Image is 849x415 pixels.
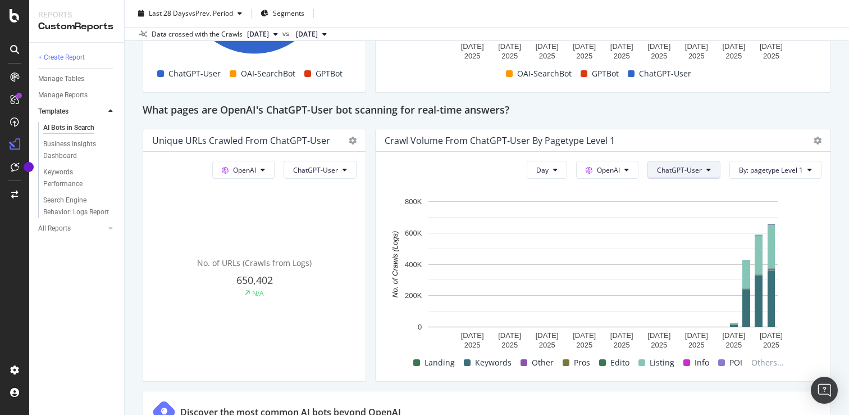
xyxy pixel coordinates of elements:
span: Info [695,356,709,369]
text: 2025 [464,52,481,60]
text: [DATE] [610,331,633,340]
text: [DATE] [573,331,596,340]
span: Other [532,356,554,369]
div: AI Bots in Search [43,122,94,134]
text: 2025 [614,341,630,349]
div: CustomReports [38,20,115,33]
text: 2025 [763,341,779,349]
div: Reports [38,9,115,20]
text: [DATE] [573,42,596,51]
text: 2025 [539,341,555,349]
text: [DATE] [610,42,633,51]
text: 2025 [464,341,481,349]
span: ChatGPT-User [639,67,691,80]
span: Edito [610,356,629,369]
a: Templates [38,106,105,118]
span: Landing [424,356,455,369]
span: OAI-SearchBot [241,67,295,80]
text: No. of Crawls (Logs) [391,231,399,297]
button: Segments [256,4,309,22]
span: 2025 Aug. 26th [247,29,269,39]
text: 2025 [576,52,592,60]
div: Open Intercom Messenger [811,377,838,404]
text: [DATE] [760,331,783,340]
div: Manage Reports [38,89,88,101]
text: 0 [418,34,422,42]
span: By: pagetype Level 1 [739,165,803,175]
a: Manage Tables [38,73,116,85]
text: [DATE] [647,331,670,340]
button: [DATE] [291,28,331,41]
text: [DATE] [498,331,521,340]
button: Day [527,161,567,179]
text: 2025 [539,52,555,60]
div: Manage Tables [38,73,84,85]
text: 800K [405,197,422,206]
text: [DATE] [760,42,783,51]
text: [DATE] [461,42,484,51]
div: Keywords Performance [43,166,106,190]
text: 600K [405,229,422,237]
span: POI [729,356,742,369]
span: Others... [747,356,788,369]
text: 2025 [576,341,592,349]
h2: What pages are OpenAI's ChatGPT-User bot scanning for real-time answers? [143,102,509,120]
text: [DATE] [647,42,670,51]
a: AI Bots in Search [43,122,116,134]
text: [DATE] [461,331,484,340]
div: Crawl Volume from ChatGPT-User by pagetype Level 1 [385,135,615,146]
text: 2025 [501,52,518,60]
span: OpenAI [233,165,256,175]
span: ChatGPT-User [168,67,221,80]
div: Business Insights Dashboard [43,138,108,162]
button: Last 28 DaysvsPrev. Period [134,4,247,22]
button: ChatGPT-User [284,161,357,179]
text: 200K [405,292,422,300]
span: ChatGPT-User [293,165,338,175]
text: 400K [405,260,422,269]
button: ChatGPT-User [647,161,720,179]
svg: A chart. [385,196,821,353]
button: By: pagetype Level 1 [729,161,821,179]
div: All Reports [38,223,71,234]
div: N/A [252,288,264,298]
text: 2025 [725,52,742,60]
span: OpenAI [597,165,620,175]
span: Last 28 Days [149,8,189,18]
div: + Create Report [38,52,85,64]
span: Keywords [475,356,512,369]
a: All Reports [38,223,105,234]
span: ChatGPT-User [657,165,702,175]
div: Templates [38,106,69,118]
text: 2025 [501,341,518,349]
a: Search Engine Behavior: Logs Report [43,195,116,218]
a: Manage Reports [38,89,116,101]
text: 2025 [688,341,705,349]
div: Data crossed with the Crawls [152,29,243,39]
text: 2025 [763,52,779,60]
button: [DATE] [243,28,282,41]
div: Unique URLs Crawled from ChatGPT-UserOpenAIChatGPT-UserNo. of URLs (Crawls from Logs)650,402N/A [143,129,366,382]
a: Keywords Performance [43,166,116,190]
text: [DATE] [536,42,559,51]
text: [DATE] [722,331,745,340]
text: 2025 [651,52,667,60]
span: Pros [574,356,590,369]
div: Crawl Volume from ChatGPT-User by pagetype Level 1DayOpenAIChatGPT-UserBy: pagetype Level 1A char... [375,129,831,382]
text: 0 [418,323,422,331]
span: GPTBot [316,67,343,80]
span: Listing [650,356,674,369]
div: What pages are OpenAI's ChatGPT-User bot scanning for real-time answers? [143,102,831,120]
text: [DATE] [685,331,708,340]
span: GPTBot [592,67,619,80]
span: No. of URLs (Crawls from Logs) [197,258,312,268]
div: Search Engine Behavior: Logs Report [43,195,109,218]
span: vs Prev. Period [189,8,233,18]
span: vs [282,29,291,39]
span: OAI-SearchBot [517,67,572,80]
a: + Create Report [38,52,116,64]
div: Tooltip anchor [24,162,34,172]
span: 650,402 [236,273,273,287]
text: 2025 [725,341,742,349]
